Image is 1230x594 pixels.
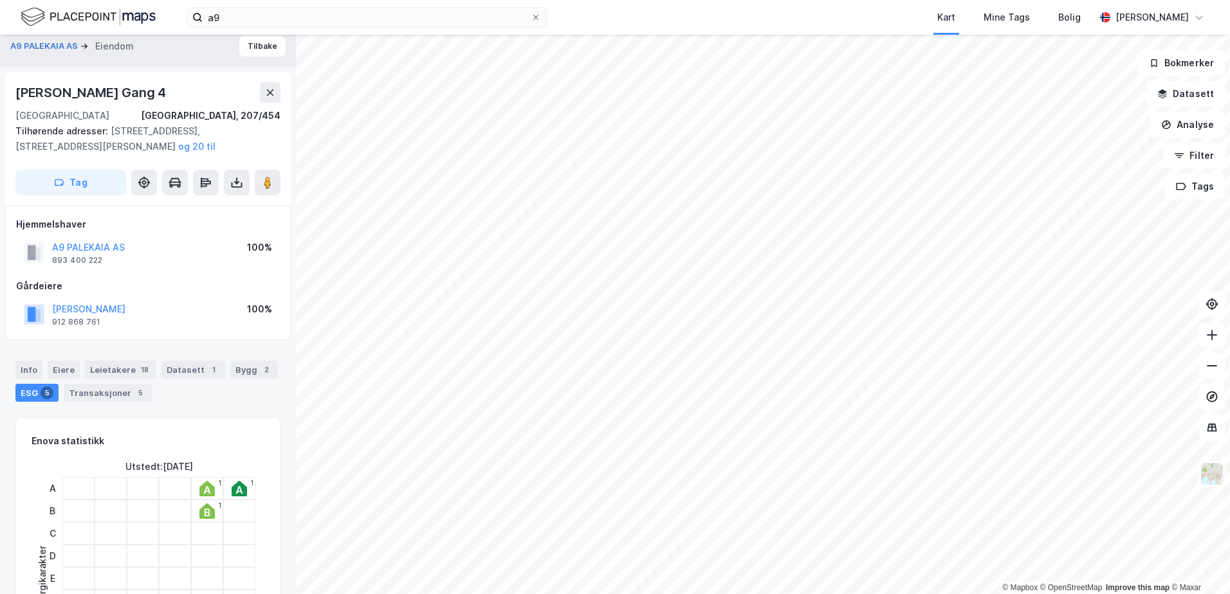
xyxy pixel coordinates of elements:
a: OpenStreetMap [1040,583,1103,592]
div: 100% [247,240,272,255]
button: Tags [1165,174,1225,199]
div: Bygg [230,361,278,379]
iframe: Chat Widget [1166,532,1230,594]
div: Bolig [1058,10,1081,25]
div: 1 [218,501,221,509]
div: Kart [937,10,955,25]
button: Bokmerker [1138,50,1225,76]
div: 5 [41,386,53,399]
button: Tilbake [239,36,286,57]
div: ESG [15,384,59,402]
div: 100% [247,301,272,317]
div: Leietakere [85,361,156,379]
div: Info [15,361,42,379]
div: 2 [260,363,273,376]
div: Enova statistikk [32,433,104,449]
div: A [44,477,60,500]
div: C [44,522,60,544]
div: 893 400 222 [52,255,102,265]
div: B [44,500,60,522]
div: Kontrollprogram for chat [1166,532,1230,594]
div: [STREET_ADDRESS], [STREET_ADDRESS][PERSON_NAME] [15,123,270,154]
div: Gårdeiere [16,278,280,294]
button: Analyse [1150,112,1225,138]
div: [PERSON_NAME] [1115,10,1189,25]
div: Hjemmelshaver [16,217,280,232]
a: Improve this map [1106,583,1170,592]
a: Mapbox [1002,583,1038,592]
div: 1 [207,363,220,376]
div: Mine Tags [984,10,1030,25]
div: 1 [218,479,221,487]
div: [GEOGRAPHIC_DATA] [15,108,109,123]
div: Utstedt : [DATE] [125,459,193,474]
div: Datasett [161,361,225,379]
button: Tag [15,170,126,195]
div: Transaksjoner [64,384,152,402]
div: 1 [250,479,253,487]
div: [GEOGRAPHIC_DATA], 207/454 [141,108,280,123]
img: Z [1200,462,1224,486]
input: Søk på adresse, matrikkel, gårdeiere, leietakere eller personer [203,8,531,27]
div: Eiere [48,361,80,379]
span: Tilhørende adresser: [15,125,111,136]
img: logo.f888ab2527a4732fd821a326f86c7f29.svg [21,6,156,28]
div: 5 [134,386,147,399]
div: 912 868 761 [52,317,100,327]
button: A9 PALEKAIA AS [10,40,80,53]
button: Filter [1163,143,1225,168]
div: Eiendom [95,39,134,54]
div: E [44,567,60,589]
div: [PERSON_NAME] Gang 4 [15,82,169,103]
div: 18 [138,363,151,376]
div: D [44,544,60,567]
button: Datasett [1146,81,1225,107]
